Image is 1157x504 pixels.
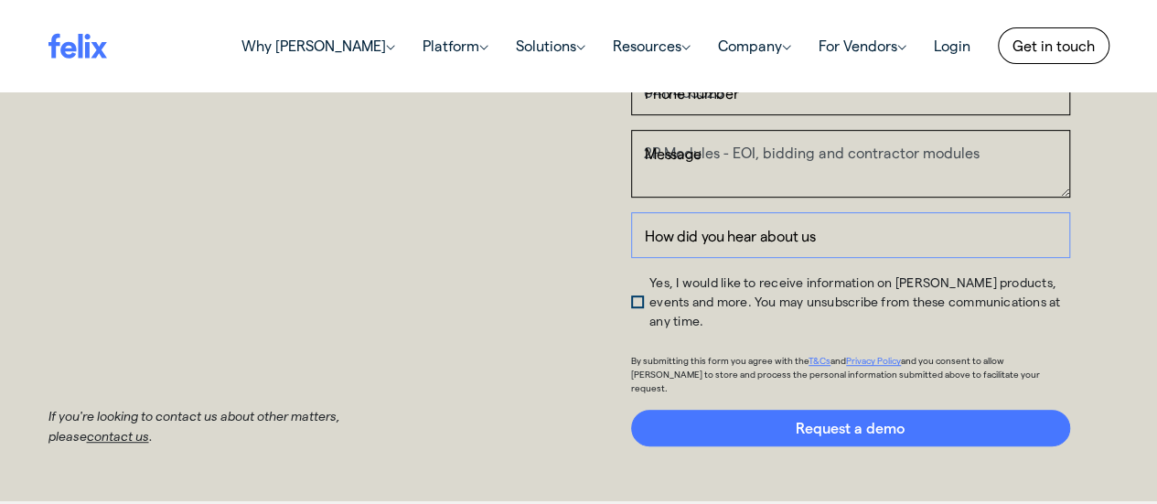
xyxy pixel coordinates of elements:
[649,274,1060,328] span: Yes, I would like to receive information on [PERSON_NAME] products, events and more. You may unsu...
[830,355,846,366] span: and
[998,27,1109,64] a: Get in touch
[805,27,920,64] a: For Vendors
[704,27,805,64] a: Company
[599,27,704,64] a: Resources
[631,355,1040,393] span: and you consent to allow [PERSON_NAME] to store and process the personal information submitted ab...
[846,355,901,366] a: Privacy Policy
[631,410,1070,446] input: Request a demo
[48,406,414,447] p: If you're looking to contact us about other matters, please .
[48,33,107,58] img: felix logo
[409,27,502,64] a: Platform
[228,27,409,64] a: Why [PERSON_NAME]
[631,130,1070,198] textarea: 2P Modules - EOI, bidding and contractor modules
[87,428,149,444] a: contact us
[631,355,809,366] span: By submitting this form you agree with the
[502,27,599,64] a: Solutions
[920,27,984,64] a: Login
[809,355,830,366] a: T&Cs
